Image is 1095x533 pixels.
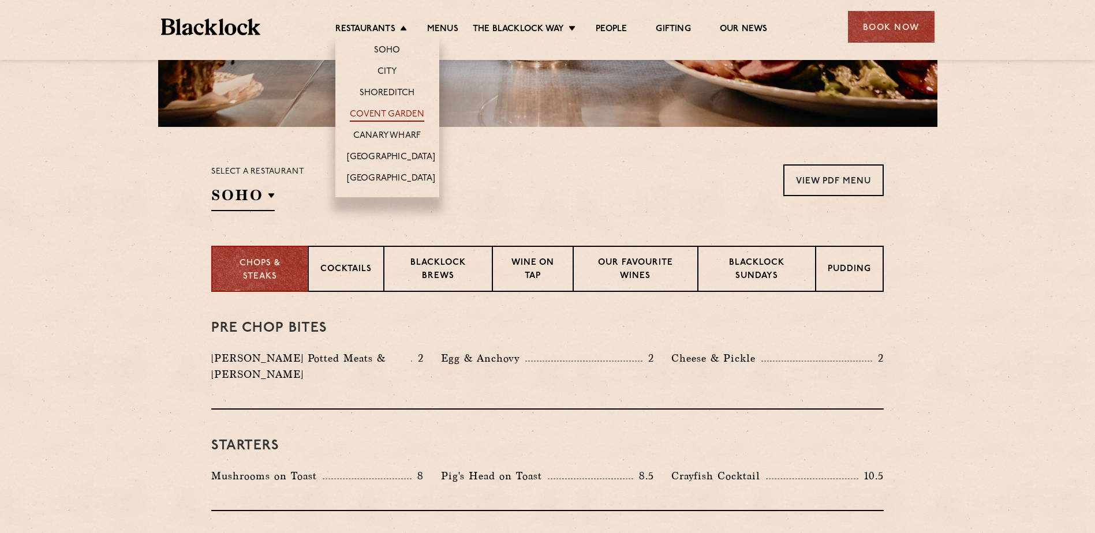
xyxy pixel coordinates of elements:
a: [GEOGRAPHIC_DATA] [347,173,435,186]
a: Our News [720,24,768,36]
p: Our favourite wines [585,257,685,284]
p: Egg & Anchovy [441,350,525,366]
div: Book Now [848,11,935,43]
h2: SOHO [211,185,275,211]
p: Pudding [828,263,871,277]
a: The Blacklock Way [473,24,564,36]
img: BL_Textured_Logo-footer-cropped.svg [161,18,261,35]
p: 2 [872,351,884,366]
p: 10.5 [858,468,884,483]
a: People [596,24,627,36]
p: Pig's Head on Toast [441,468,548,484]
p: 2 [412,351,424,366]
p: Chops & Steaks [224,257,296,283]
a: Soho [374,45,401,58]
p: Blacklock Sundays [710,257,804,284]
p: Wine on Tap [504,257,561,284]
a: Restaurants [335,24,395,36]
a: Menus [427,24,458,36]
a: Covent Garden [350,109,424,122]
p: 8.5 [633,468,654,483]
a: [GEOGRAPHIC_DATA] [347,152,435,164]
p: Mushrooms on Toast [211,468,323,484]
h3: Pre Chop Bites [211,321,884,336]
a: Shoreditch [360,88,415,100]
p: Cheese & Pickle [671,350,761,366]
p: [PERSON_NAME] Potted Meats & [PERSON_NAME] [211,350,411,382]
p: Cocktails [320,263,372,277]
p: 8 [412,468,424,483]
p: Select a restaurant [211,164,304,179]
p: Blacklock Brews [396,257,480,284]
a: City [378,66,397,79]
p: Crayfish Cocktail [671,468,766,484]
h3: Starters [211,438,884,453]
a: View PDF Menu [783,164,884,196]
p: 2 [642,351,654,366]
a: Canary Wharf [353,130,421,143]
a: Gifting [656,24,690,36]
